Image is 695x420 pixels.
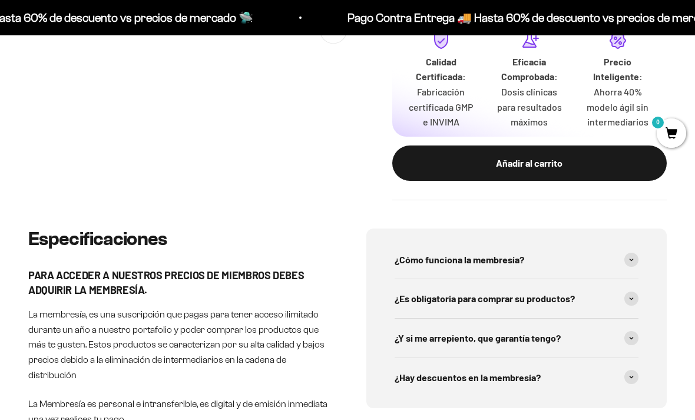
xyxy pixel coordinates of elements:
p: Ahorra 40% modelo ágil sin intermediarios [583,84,653,130]
span: ¿Es obligatoría para comprar su productos? [395,291,575,306]
button: Añadir al carrito [392,145,667,181]
h2: Especificaciones [28,229,329,249]
span: ¿Cómo funciona la membresía? [395,252,524,267]
span: ¿Hay descuentos en la membresía? [395,370,541,385]
p: Dosis clínicas para resultados máximos [495,84,564,130]
strong: Calidad Certificada: [416,56,466,82]
summary: ¿Es obligatoría para comprar su productos? [395,279,638,318]
div: Añadir al carrito [416,156,643,171]
strong: Precio Inteligente: [593,56,643,82]
summary: ¿Hay descuentos en la membresía? [395,358,638,397]
strong: PARA ACCEDER A NUESTROS PRECIOS DE MIEMBROS DEBES ADQUIRIR LA MEMBRESÍA. [28,269,304,296]
summary: ¿Y si me arrepiento, que garantía tengo? [395,319,638,358]
span: ¿Y si me arrepiento, que garantía tengo? [395,330,561,346]
p: Fabricación certificada GMP e INVIMA [406,84,476,130]
a: 0 [657,128,686,141]
summary: ¿Cómo funciona la membresía? [395,240,638,279]
mark: 0 [651,115,665,130]
p: La membresía, es una suscripción que pagas para tener acceso ilimitado durante un año a nuestro p... [28,307,329,382]
strong: Eficacia Comprobada: [501,56,558,82]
